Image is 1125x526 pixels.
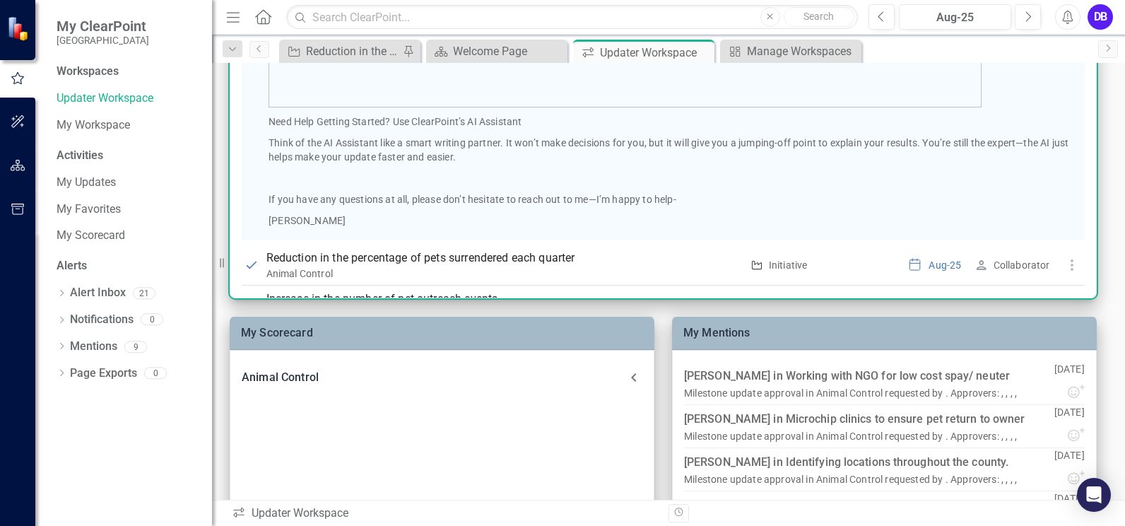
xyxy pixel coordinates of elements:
[283,42,399,60] a: Reduction in the percentage of pets surrendered each quarter
[57,117,198,134] a: My Workspace
[266,250,741,267] p: Reduction in the percentage of pets surrendered each quarter
[269,214,1079,228] p: [PERSON_NAME]
[684,496,972,515] div: [PERSON_NAME] in
[453,42,564,60] div: Welcome Page
[786,412,1025,426] a: Microchip clinics to ensure pet return to owner
[724,42,858,60] a: Manage Workspaces
[1088,4,1113,30] button: DB
[133,287,155,299] div: 21
[600,44,711,62] div: Updater Workspace
[786,498,973,512] a: Identify needs within the community
[266,267,741,281] div: Animal Control
[70,366,137,382] a: Page Exports
[1054,448,1085,469] p: [DATE]
[266,291,741,308] p: Increase in the number of pet outreach events
[684,429,1017,443] div: Milestone update approval in Animal Control requested by . Approvers: , , , ,
[57,35,149,46] small: [GEOGRAPHIC_DATA]
[70,339,117,355] a: Mentions
[124,341,147,353] div: 9
[683,326,750,339] a: My Mentions
[269,192,1079,206] p: If you have any questions at all, please don’t hesitate to reach out to me—I’m happy to help-
[57,228,198,244] a: My Scorecard
[929,258,961,272] div: Aug-25
[269,136,1079,164] p: Think of the AI Assistant like a smart writing partner. It won’t make decisions for you, but it w...
[747,42,858,60] div: Manage Workspaces
[684,452,1008,472] div: [PERSON_NAME] in
[684,409,1025,429] div: [PERSON_NAME] in
[784,7,854,27] button: Search
[803,11,834,22] span: Search
[232,505,658,522] div: Updater Workspace
[57,64,119,80] div: Workspaces
[57,18,149,35] span: My ClearPoint
[7,16,32,41] img: ClearPoint Strategy
[786,369,1010,382] a: Working with NGO for low cost spay/ neuter
[70,312,134,328] a: Notifications
[1054,491,1085,513] p: [DATE]
[269,115,1079,129] p: Need Help Getting Started? Use ClearPoint’s AI Assistant
[1054,405,1085,426] p: [DATE]
[904,9,1006,26] div: Aug-25
[306,42,399,60] div: Reduction in the percentage of pets surrendered each quarter
[899,4,1011,30] button: Aug-25
[57,175,198,191] a: My Updates
[144,368,167,380] div: 0
[70,285,126,301] a: Alert Inbox
[769,258,808,272] div: Initiative
[684,472,1017,486] div: Milestone update approval in Animal Control requested by . Approvers: , , , ,
[57,90,198,107] a: Updater Workspace
[1077,478,1111,512] div: Open Intercom Messenger
[684,386,1017,400] div: Milestone update approval in Animal Control requested by . Approvers: , , , ,
[684,366,1010,386] div: [PERSON_NAME] in
[141,314,163,326] div: 0
[57,148,198,164] div: Activities
[57,201,198,218] a: My Favorites
[286,5,858,30] input: Search ClearPoint...
[786,455,1008,469] a: Identifying locations throughout the county.
[994,258,1050,272] div: Collaborator
[1054,362,1085,383] p: [DATE]
[242,368,625,387] div: Animal Control
[430,42,564,60] a: Welcome Page
[57,258,198,274] div: Alerts
[241,326,313,339] a: My Scorecard
[230,362,654,393] div: Animal Control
